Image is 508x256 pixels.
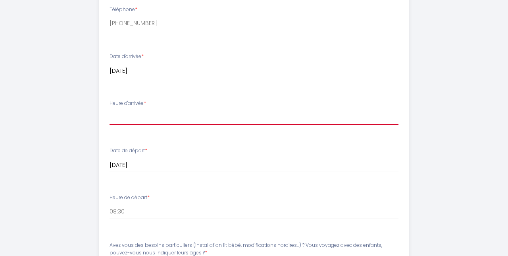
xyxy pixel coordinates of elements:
label: Heure de départ [110,194,150,202]
label: Heure d'arrivée [110,100,146,107]
label: Date de départ [110,147,147,155]
label: Date d'arrivée [110,53,144,60]
label: Téléphone [110,6,137,14]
